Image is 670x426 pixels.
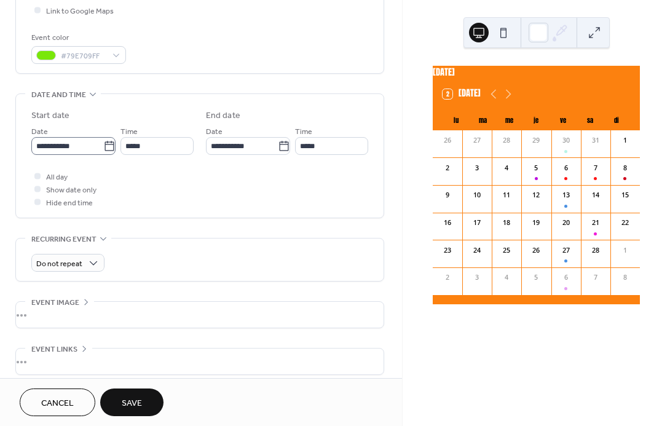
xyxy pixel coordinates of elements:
div: 26 [531,245,541,255]
div: 21 [591,218,601,227]
div: 26 [443,135,452,145]
div: 28 [591,245,601,255]
div: Event color [31,31,124,44]
div: 8 [620,163,630,173]
div: 1 [620,245,630,255]
div: 10 [472,190,482,200]
div: 16 [443,218,452,227]
div: 25 [502,245,511,255]
div: lu [443,109,470,130]
span: Cancel [41,397,74,410]
span: Date [31,125,48,138]
div: 12 [531,190,541,200]
div: 6 [561,272,571,282]
div: [DATE] [433,66,640,79]
div: sa [577,109,604,130]
button: Cancel [20,389,95,416]
div: Start date [31,109,69,122]
div: 27 [561,245,571,255]
span: Event links [31,343,77,356]
div: 4 [502,163,511,173]
div: 27 [472,135,482,145]
div: 28 [502,135,511,145]
button: 2[DATE] [438,86,485,102]
div: 22 [620,218,630,227]
div: 29 [531,135,541,145]
span: Link to Google Maps [46,5,114,18]
span: Date and time [31,89,86,101]
span: Date [206,125,223,138]
div: 7 [591,272,601,282]
div: 11 [502,190,511,200]
div: 7 [591,163,601,173]
div: 20 [561,218,571,227]
span: All day [46,171,68,184]
div: je [523,109,550,130]
span: Recurring event [31,233,97,246]
span: #79E709FF [61,50,106,63]
div: ••• [16,349,384,374]
div: 1 [620,135,630,145]
span: Time [295,125,312,138]
div: End date [206,109,240,122]
div: 15 [620,190,630,200]
div: 5 [531,272,541,282]
div: 13 [561,190,571,200]
div: 2 [443,272,452,282]
div: 4 [502,272,511,282]
div: 5 [531,163,541,173]
div: 30 [561,135,571,145]
span: Show date only [46,184,97,197]
div: ve [550,109,577,130]
div: 17 [472,218,482,227]
div: 19 [531,218,541,227]
div: 3 [472,272,482,282]
div: 14 [591,190,601,200]
div: 8 [620,272,630,282]
div: 2 [443,163,452,173]
div: 18 [502,218,511,227]
span: Event image [31,296,79,309]
div: 31 [591,135,601,145]
div: 6 [561,163,571,173]
div: 24 [472,245,482,255]
div: di [603,109,630,130]
span: Hide end time [46,197,93,210]
div: 23 [443,245,452,255]
div: ••• [16,302,384,328]
div: 9 [443,190,452,200]
span: Do not repeat [36,257,82,271]
div: ma [470,109,497,130]
div: me [496,109,523,130]
span: Save [122,397,142,410]
div: 3 [472,163,482,173]
button: Save [100,389,164,416]
span: Time [120,125,138,138]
